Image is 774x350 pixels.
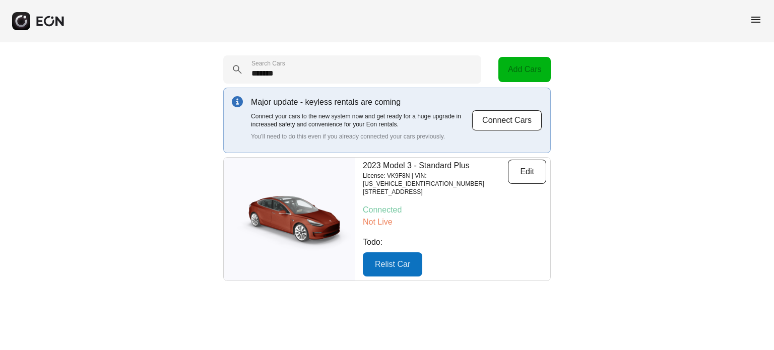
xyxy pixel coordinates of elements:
p: License: VK9F8N | VIN: [US_VEHICLE_IDENTIFICATION_NUMBER] [363,172,508,188]
button: Connect Cars [472,110,542,131]
img: info [232,96,243,107]
button: Relist Car [363,252,422,276]
p: Todo: [363,236,546,248]
p: 2023 Model 3 - Standard Plus [363,160,508,172]
p: You'll need to do this even if you already connected your cars previously. [251,132,472,141]
p: [STREET_ADDRESS] [363,188,508,196]
label: Search Cars [251,59,285,67]
span: menu [750,14,762,26]
p: Connect your cars to the new system now and get ready for a huge upgrade in increased safety and ... [251,112,472,128]
p: Not Live [363,216,546,228]
img: car [224,186,355,252]
p: Connected [363,204,546,216]
p: Major update - keyless rentals are coming [251,96,472,108]
button: Edit [508,160,546,184]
